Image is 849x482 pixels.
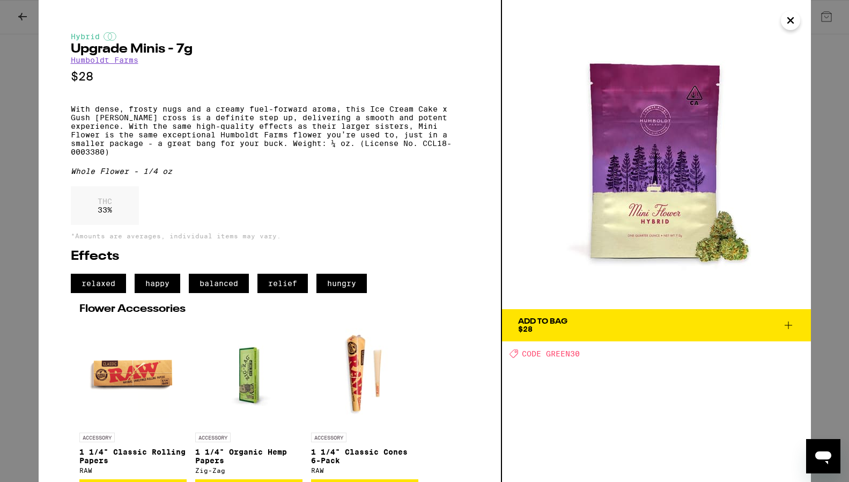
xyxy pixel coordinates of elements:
a: Open page for 1 1/4" Organic Hemp Papers from Zig-Zag [195,320,302,479]
a: Open page for 1 1/4" Classic Rolling Papers from RAW [79,320,187,479]
button: Close [781,11,800,30]
div: Add To Bag [518,318,567,325]
img: hybridColor.svg [104,32,116,41]
a: Humboldt Farms [71,56,138,64]
p: With dense, frosty nugs and a creamy fuel-forward aroma, this Ice Cream Cake x Gush [PERSON_NAME]... [71,105,469,156]
p: 1 1/4" Classic Rolling Papers [79,448,187,465]
a: Open page for 1 1/4" Classic Cones 6-Pack from RAW [311,320,418,479]
span: happy [135,274,180,293]
span: relaxed [71,274,126,293]
div: Hybrid [71,32,469,41]
div: RAW [79,467,187,474]
h2: Effects [71,250,469,263]
p: ACCESSORY [311,433,346,442]
span: $28 [518,325,533,333]
img: RAW - 1 1/4" Classic Cones 6-Pack [311,320,418,427]
div: Zig-Zag [195,467,302,474]
span: balanced [189,274,249,293]
img: Zig-Zag - 1 1/4" Organic Hemp Papers [195,320,302,427]
h2: Flower Accessories [79,304,460,315]
iframe: Button to launch messaging window [806,439,840,473]
span: CODE GREEN30 [522,349,580,358]
p: *Amounts are averages, individual items may vary. [71,232,469,239]
span: hungry [316,274,367,293]
p: ACCESSORY [195,433,231,442]
p: THC [98,197,112,206]
p: $28 [71,70,469,83]
img: RAW - 1 1/4" Classic Rolling Papers [79,320,187,427]
p: 1 1/4" Classic Cones 6-Pack [311,448,418,465]
p: ACCESSORY [79,433,115,442]
div: RAW [311,467,418,474]
span: relief [257,274,308,293]
div: 33 % [71,186,139,225]
p: 1 1/4" Organic Hemp Papers [195,448,302,465]
h2: Upgrade Minis - 7g [71,43,469,56]
div: Whole Flower - 1/4 oz [71,167,469,176]
button: Add To Bag$28 [502,309,811,341]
